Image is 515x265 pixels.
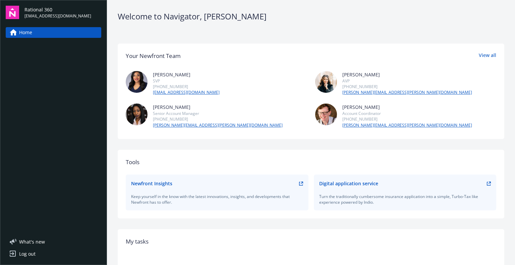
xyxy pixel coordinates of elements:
[153,71,220,78] div: [PERSON_NAME]
[319,180,378,187] div: Digital application service
[24,13,91,19] span: [EMAIL_ADDRESS][DOMAIN_NAME]
[126,104,148,125] img: photo
[126,158,496,167] div: Tools
[342,71,472,78] div: [PERSON_NAME]
[6,6,19,19] img: navigator-logo.svg
[315,104,337,125] img: photo
[342,122,472,128] a: [PERSON_NAME][EMAIL_ADDRESS][PERSON_NAME][DOMAIN_NAME]
[6,238,56,245] button: What's new
[131,194,303,205] div: Keep yourself in the know with the latest innovations, insights, and developments that Newfront h...
[153,84,220,89] div: [PHONE_NUMBER]
[131,180,172,187] div: Newfront Insights
[342,78,472,84] div: AVP
[315,71,337,93] img: photo
[126,237,496,246] div: My tasks
[342,111,472,116] div: Account Coordinator
[19,238,45,245] span: What ' s new
[118,11,504,22] div: Welcome to Navigator , [PERSON_NAME]
[19,27,32,38] span: Home
[342,89,472,95] a: [PERSON_NAME][EMAIL_ADDRESS][PERSON_NAME][DOMAIN_NAME]
[153,122,283,128] a: [PERSON_NAME][EMAIL_ADDRESS][PERSON_NAME][DOMAIN_NAME]
[342,116,472,122] div: [PHONE_NUMBER]
[24,6,91,13] span: Rational 360
[19,249,36,259] div: Log out
[153,116,283,122] div: [PHONE_NUMBER]
[153,78,220,84] div: SVP
[6,27,101,38] a: Home
[153,89,220,95] a: [EMAIL_ADDRESS][DOMAIN_NAME]
[126,71,148,93] img: photo
[153,104,283,111] div: [PERSON_NAME]
[24,6,101,19] button: Rational 360[EMAIL_ADDRESS][DOMAIN_NAME]
[342,104,472,111] div: [PERSON_NAME]
[342,84,472,89] div: [PHONE_NUMBER]
[479,52,496,60] a: View all
[153,111,283,116] div: Senior Account Manager
[319,194,491,205] div: Turn the traditionally cumbersome insurance application into a simple, Turbo-Tax like experience ...
[126,52,181,60] div: Your Newfront Team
